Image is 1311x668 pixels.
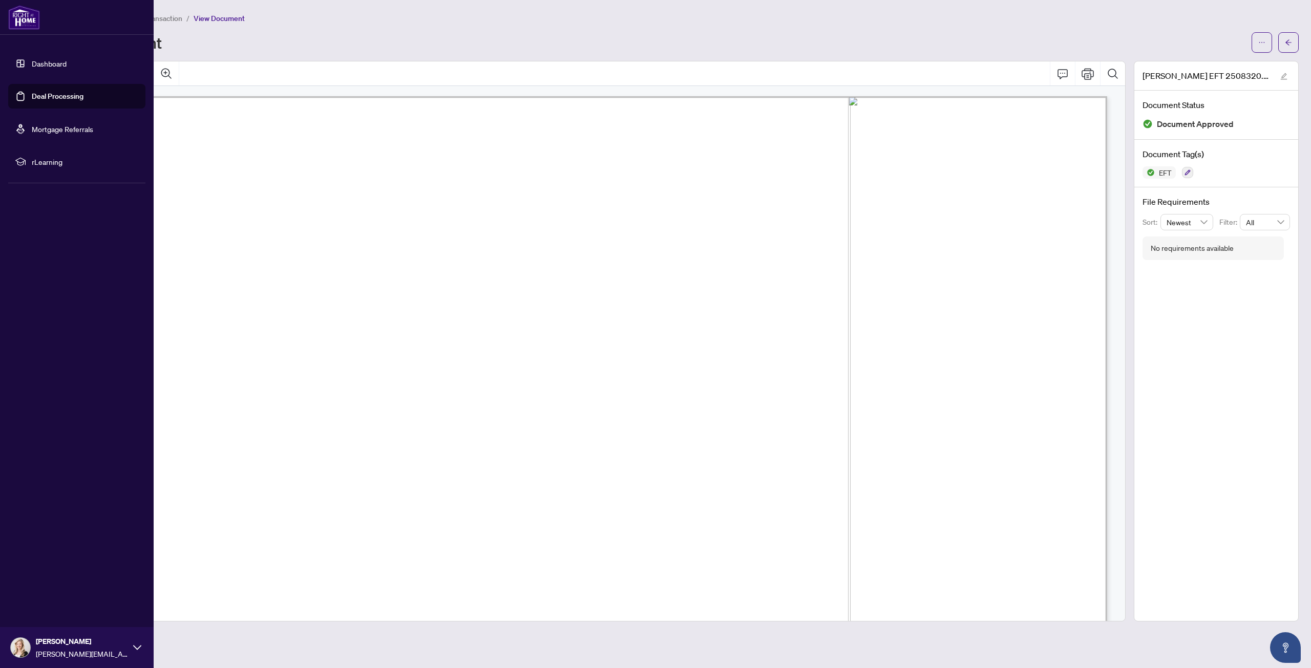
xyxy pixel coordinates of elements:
h4: Document Status [1143,99,1290,111]
button: Open asap [1270,632,1301,663]
img: Document Status [1143,119,1153,129]
li: / [186,12,189,24]
span: [PERSON_NAME][EMAIL_ADDRESS][DOMAIN_NAME] [36,648,128,659]
span: [PERSON_NAME] [36,636,128,647]
span: ellipsis [1258,39,1265,46]
span: View Document [194,14,245,23]
img: Profile Icon [11,638,30,657]
span: Newest [1167,214,1208,230]
div: No requirements available [1151,243,1234,254]
p: Filter: [1219,217,1240,228]
span: [PERSON_NAME] EFT 2508320.pdf [1143,70,1271,82]
span: EFT [1155,169,1176,176]
a: Dashboard [32,59,67,68]
span: Document Approved [1157,117,1234,131]
p: Sort: [1143,217,1160,228]
span: edit [1280,73,1287,80]
h4: Document Tag(s) [1143,148,1290,160]
a: Deal Processing [32,92,83,101]
img: Status Icon [1143,166,1155,179]
span: rLearning [32,156,138,167]
span: arrow-left [1285,39,1292,46]
span: View Transaction [128,14,182,23]
span: All [1246,214,1284,230]
img: logo [8,5,40,30]
h4: File Requirements [1143,196,1290,208]
a: Mortgage Referrals [32,124,93,134]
